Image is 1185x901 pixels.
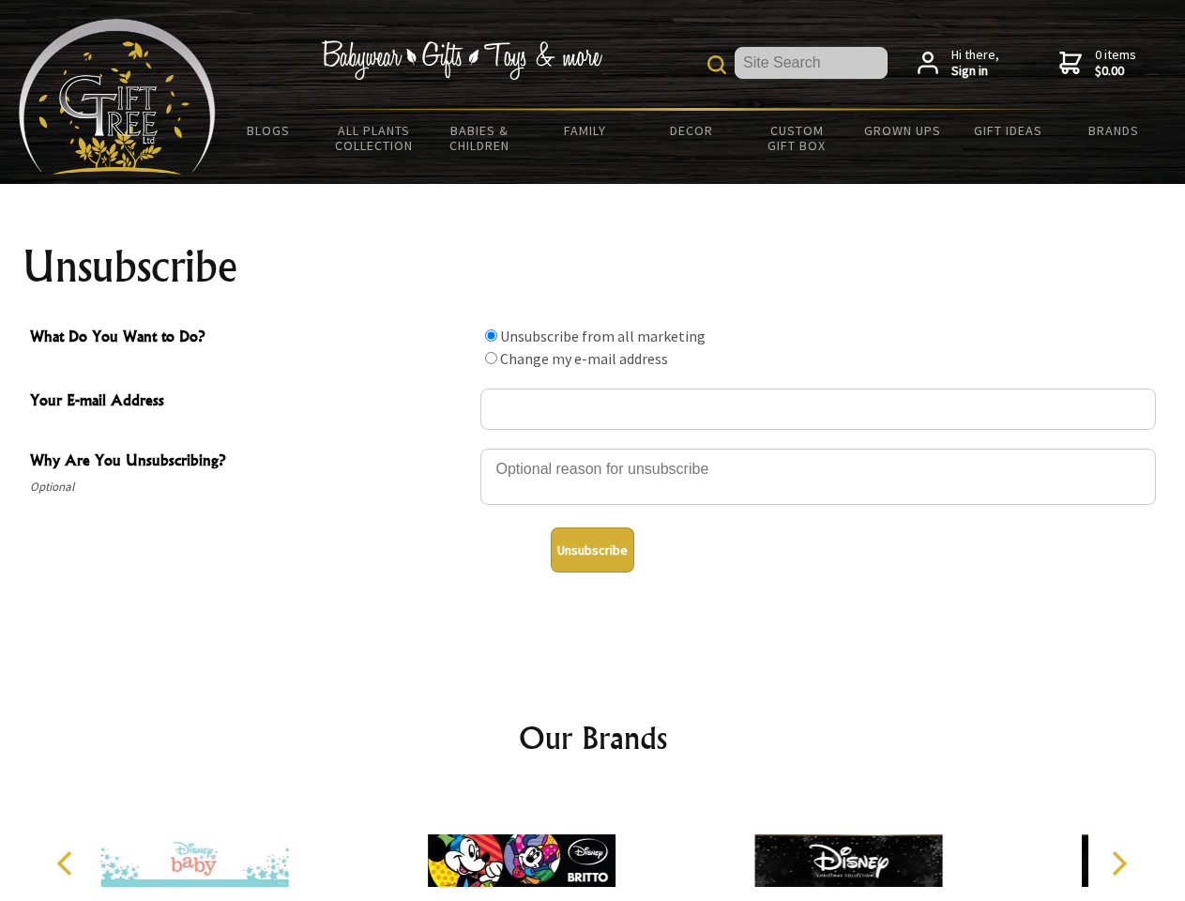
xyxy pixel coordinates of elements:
[951,47,999,80] span: Hi there,
[216,111,322,150] a: BLOGS
[47,843,88,884] button: Previous
[1098,843,1139,884] button: Next
[1059,47,1136,80] a: 0 items$0.00
[485,329,497,342] input: What Do You Want to Do?
[480,449,1156,505] textarea: Why Are You Unsubscribing?
[30,449,471,476] span: Why Are You Unsubscribing?
[1061,111,1167,150] a: Brands
[1095,63,1136,80] strong: $0.00
[30,325,471,352] span: What Do You Want to Do?
[744,111,850,165] a: Custom Gift Box
[735,47,888,79] input: Site Search
[638,111,744,150] a: Decor
[1095,46,1136,80] span: 0 items
[322,111,428,165] a: All Plants Collection
[480,389,1156,430] input: Your E-mail Address
[19,19,216,175] img: Babyware - Gifts - Toys and more...
[30,389,471,416] span: Your E-mail Address
[500,327,706,345] label: Unsubscribe from all marketing
[30,476,471,498] span: Optional
[533,111,639,150] a: Family
[918,47,999,80] a: Hi there,Sign in
[955,111,1061,150] a: Gift Ideas
[485,352,497,364] input: What Do You Want to Do?
[427,111,533,165] a: Babies & Children
[38,715,1148,760] h2: Our Brands
[500,349,668,368] label: Change my e-mail address
[551,527,634,573] button: Unsubscribe
[849,111,955,150] a: Grown Ups
[321,40,602,80] img: Babywear - Gifts - Toys & more
[707,55,726,74] img: product search
[951,63,999,80] strong: Sign in
[23,244,1163,289] h1: Unsubscribe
